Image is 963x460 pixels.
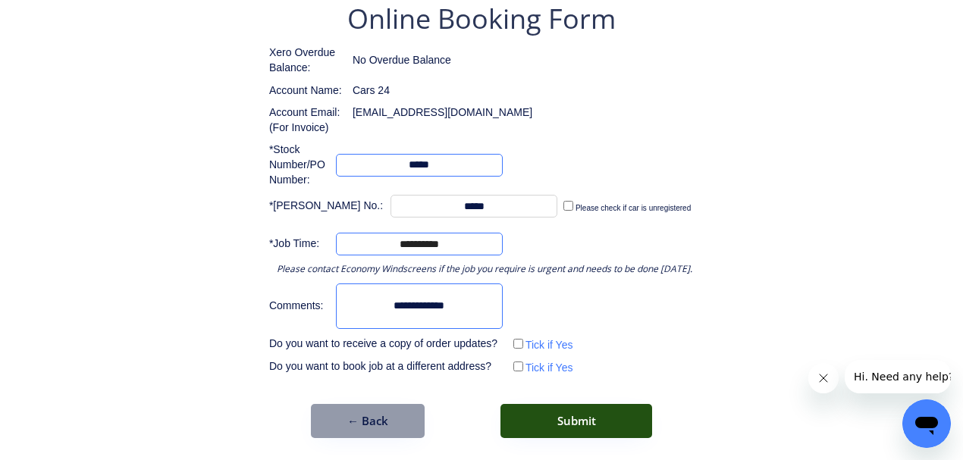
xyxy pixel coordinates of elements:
[902,399,951,448] iframe: Button to launch messaging window
[269,236,328,252] div: *Job Time:
[269,45,345,75] div: Xero Overdue Balance:
[269,336,503,352] div: Do you want to receive a copy of order updates?
[353,53,451,68] div: No Overdue Balance
[500,404,652,438] button: Submit
[269,359,503,374] div: Do you want to book job at a different address?
[269,299,328,314] div: Comments:
[311,404,425,438] button: ← Back
[9,11,109,23] span: Hi. Need any help?
[269,105,345,135] div: Account Email: (For Invoice)
[353,83,409,99] div: Cars 24
[277,263,692,276] div: Please contact Economy Windscreens if the job you require is urgent and needs to be done [DATE].
[269,142,328,187] div: *Stock Number/PO Number:
[353,105,532,120] div: [EMAIL_ADDRESS][DOMAIN_NAME]
[269,199,383,214] div: *[PERSON_NAME] No.:
[525,361,573,374] label: Tick if Yes
[269,83,345,99] div: Account Name:
[525,339,573,351] label: Tick if Yes
[845,360,951,393] iframe: Message from company
[576,204,691,212] label: Please check if car is unregistered
[808,363,839,393] iframe: Close message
